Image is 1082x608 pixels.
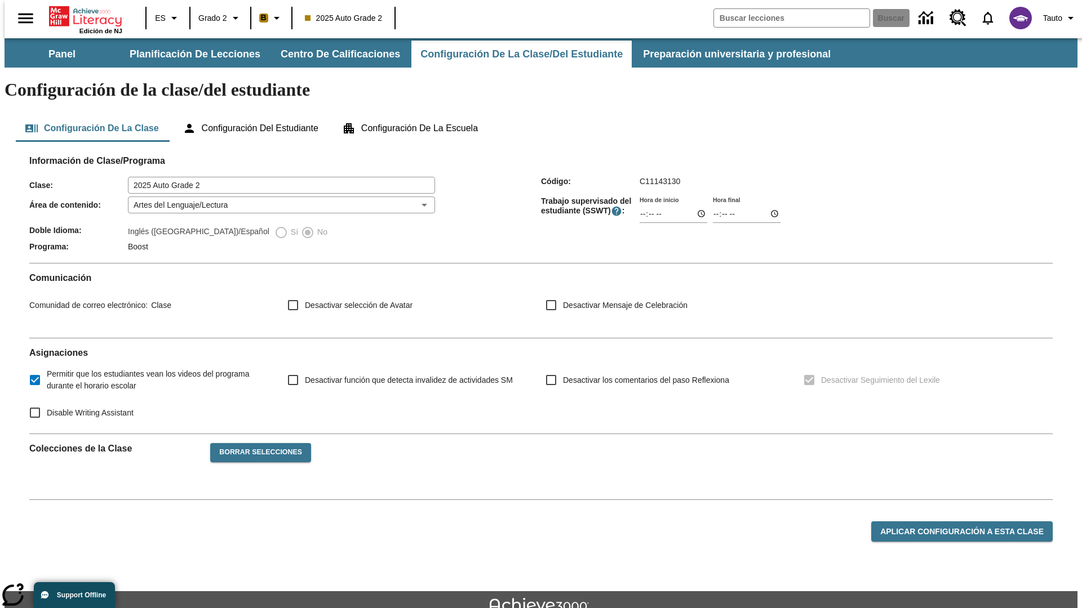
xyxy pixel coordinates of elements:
[210,443,311,462] button: Borrar selecciones
[314,226,327,238] span: No
[29,155,1053,166] h2: Información de Clase/Programa
[912,3,943,34] a: Centro de información
[640,195,679,204] label: Hora de inicio
[128,242,148,251] span: Boost
[16,115,1066,142] div: Configuración de la clase/del estudiante
[155,12,166,24] span: ES
[821,374,940,386] span: Desactivar Seguimiento del Lexile
[634,41,840,68] button: Preparación universitaria y profesional
[29,226,128,235] span: Doble Idioma :
[121,41,269,68] button: Planificación de lecciones
[29,242,128,251] span: Programa :
[411,41,632,68] button: Configuración de la clase/del estudiante
[128,177,435,194] input: Clase
[288,226,298,238] span: Sí
[194,8,247,28] button: Grado: Grado 2, Elige un grado
[563,374,729,386] span: Desactivar los comentarios del paso Reflexiona
[29,301,148,310] span: Comunidad de correo electrónico :
[34,582,115,608] button: Support Offline
[148,301,171,310] span: Clase
[1009,7,1032,29] img: avatar image
[943,3,973,33] a: Centro de recursos, Se abrirá en una pestaña nueva.
[541,196,640,217] span: Trabajo supervisado del estudiante (SSWT) :
[128,226,269,239] label: Inglés ([GEOGRAPHIC_DATA])/Español
[261,11,267,25] span: B
[1043,12,1062,24] span: Tauto
[29,347,1053,358] h2: Asignaciones
[5,38,1077,68] div: Subbarra de navegación
[640,177,680,186] span: C11143130
[541,177,640,186] span: Código :
[16,115,168,142] button: Configuración de la clase
[128,196,435,213] div: Artes del Lenguaje/Lectura
[29,167,1053,254] div: Información de Clase/Programa
[305,374,513,386] span: Desactivar función que detecta invalidez de actividades SM
[174,115,327,142] button: Configuración del estudiante
[305,299,413,311] span: Desactivar selección de Avatar
[5,41,841,68] div: Subbarra de navegación
[49,5,122,28] a: Portada
[49,4,122,34] div: Portada
[6,41,118,68] button: Panel
[305,12,383,24] span: 2025 Auto Grade 2
[713,195,740,204] label: Hora final
[611,205,622,217] button: El Tiempo Supervisado de Trabajo Estudiantil es el período durante el cual los estudiantes pueden...
[563,299,688,311] span: Desactivar Mensaje de Celebración
[29,443,201,454] h2: Colecciones de la Clase
[1039,8,1082,28] button: Perfil/Configuración
[1003,3,1039,33] button: Escoja un nuevo avatar
[150,8,186,28] button: Lenguaje: ES, Selecciona un idioma
[272,41,409,68] button: Centro de calificaciones
[714,9,870,27] input: Buscar campo
[47,407,134,419] span: Disable Writing Assistant
[973,3,1003,33] a: Notificaciones
[57,591,106,599] span: Support Offline
[5,79,1077,100] h1: Configuración de la clase/del estudiante
[871,521,1053,542] button: Aplicar configuración a esta clase
[29,347,1053,424] div: Asignaciones
[333,115,487,142] button: Configuración de la escuela
[29,181,128,190] span: Clase :
[255,8,288,28] button: Boost El color de la clase es anaranjado claro. Cambiar el color de la clase.
[29,272,1053,329] div: Comunicación
[9,2,42,35] button: Abrir el menú lateral
[29,200,128,209] span: Área de contenido :
[79,28,122,34] span: Edición de NJ
[29,434,1053,490] div: Colecciones de la Clase
[47,368,269,392] span: Permitir que los estudiantes vean los videos del programa durante el horario escolar
[29,272,1053,283] h2: Comunicación
[198,12,227,24] span: Grado 2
